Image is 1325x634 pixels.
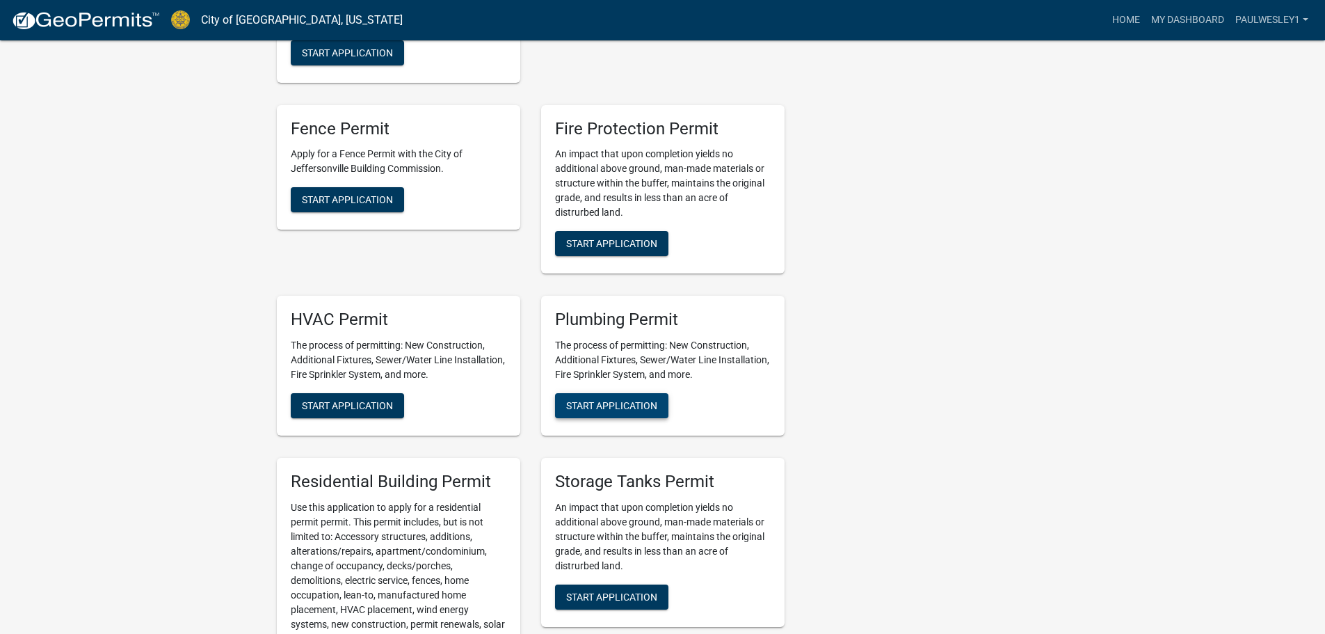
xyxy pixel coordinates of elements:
[171,10,190,29] img: City of Jeffersonville, Indiana
[291,187,404,212] button: Start Application
[291,393,404,418] button: Start Application
[302,400,393,411] span: Start Application
[291,119,506,139] h5: Fence Permit
[302,47,393,58] span: Start Application
[291,338,506,382] p: The process of permitting: New Construction, Additional Fixtures, Sewer/Water Line Installation, ...
[1107,7,1146,33] a: Home
[291,147,506,176] p: Apply for a Fence Permit with the City of Jeffersonville Building Commission.
[555,119,771,139] h5: Fire Protection Permit
[302,194,393,205] span: Start Application
[555,472,771,492] h5: Storage Tanks Permit
[555,231,668,256] button: Start Application
[566,592,657,603] span: Start Application
[555,585,668,610] button: Start Application
[566,238,657,249] span: Start Application
[291,310,506,330] h5: HVAC Permit
[555,393,668,418] button: Start Application
[555,500,771,573] p: An impact that upon completion yields no additional above ground, man-made materials or structure...
[566,400,657,411] span: Start Application
[1146,7,1230,33] a: My Dashboard
[291,472,506,492] h5: Residential Building Permit
[555,310,771,330] h5: Plumbing Permit
[555,147,771,220] p: An impact that upon completion yields no additional above ground, man-made materials or structure...
[1230,7,1314,33] a: PaulWesley1
[291,40,404,65] button: Start Application
[201,8,403,32] a: City of [GEOGRAPHIC_DATA], [US_STATE]
[555,338,771,382] p: The process of permitting: New Construction, Additional Fixtures, Sewer/Water Line Installation, ...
